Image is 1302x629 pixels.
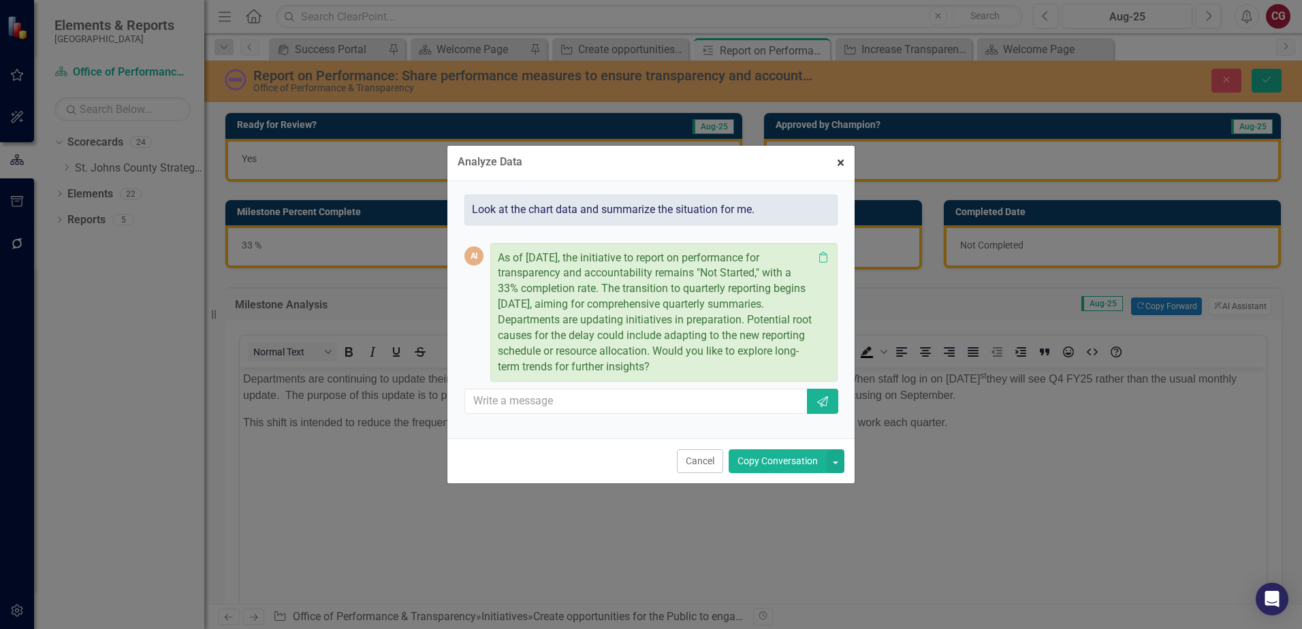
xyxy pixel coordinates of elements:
div: Look at the chart data and summarize the situation for me. [464,195,838,225]
span: × [837,155,844,171]
p: This shift is intended to reduce the frequency of reporting while allowing for more thoughtful, c... [3,47,1023,63]
button: Copy Conversation [729,449,827,473]
p: Departments are continuing to update their initiatives and milestones. Starting [DATE], we are sh... [3,3,1023,36]
div: Open Intercom Messenger [1256,583,1288,615]
p: As of [DATE], the initiative to report on performance for transparency and accountability remains... [498,251,813,375]
div: AI [464,246,483,265]
sup: st [740,3,746,13]
button: Cancel [677,449,723,473]
input: Write a message [464,389,808,414]
div: Analyze Data [458,156,522,168]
